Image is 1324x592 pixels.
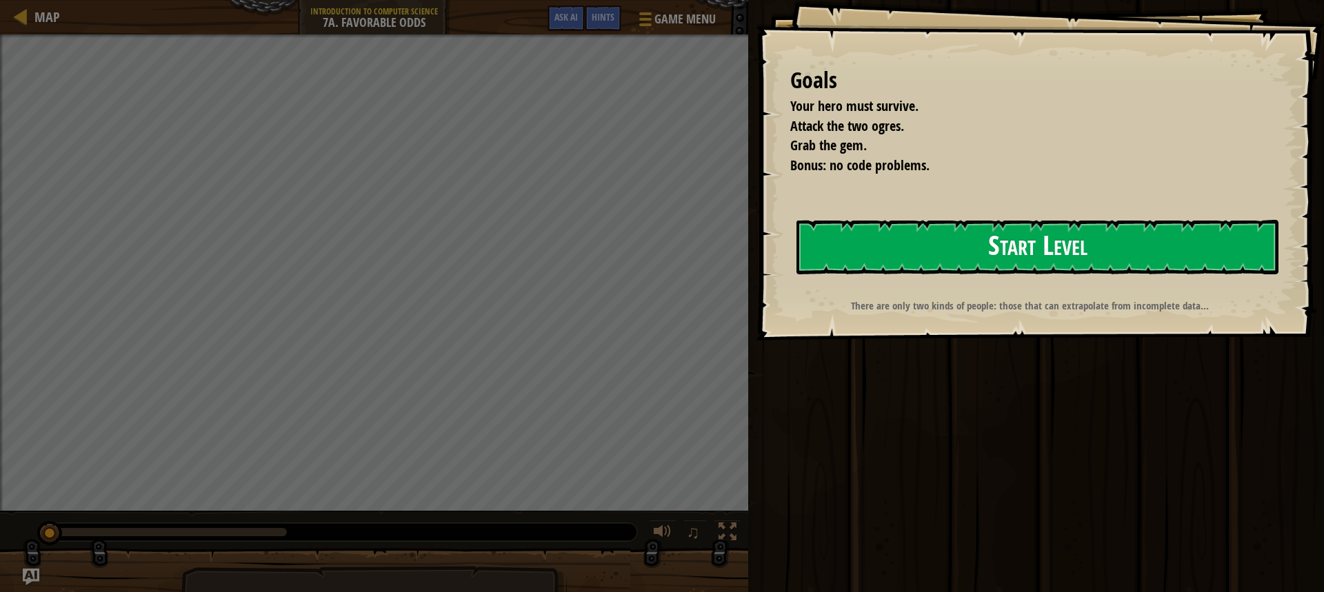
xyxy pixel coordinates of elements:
[773,156,1272,176] li: Bonus: no code problems.
[683,520,707,548] button: ♫
[28,8,60,26] a: Map
[796,220,1278,274] button: Start Level
[790,65,1276,96] div: Goals
[654,10,716,28] span: Game Menu
[790,96,919,115] span: Your hero must survive.
[649,520,676,548] button: Adjust volume
[773,136,1272,156] li: Grab the gem.
[628,6,724,38] button: Game Menu
[554,10,578,23] span: Ask AI
[23,569,39,585] button: Ask AI
[34,8,60,26] span: Map
[790,136,867,154] span: Grab the gem.
[592,10,614,23] span: Hints
[773,96,1272,116] li: Your hero must survive.
[790,116,904,135] span: Attack the two ogres.
[714,520,741,548] button: Toggle fullscreen
[773,116,1272,136] li: Attack the two ogres.
[851,298,1209,313] strong: There are only two kinds of people: those that can extrapolate from incomplete data...
[790,156,930,174] span: Bonus: no code problems.
[548,6,585,31] button: Ask AI
[686,522,700,542] span: ♫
